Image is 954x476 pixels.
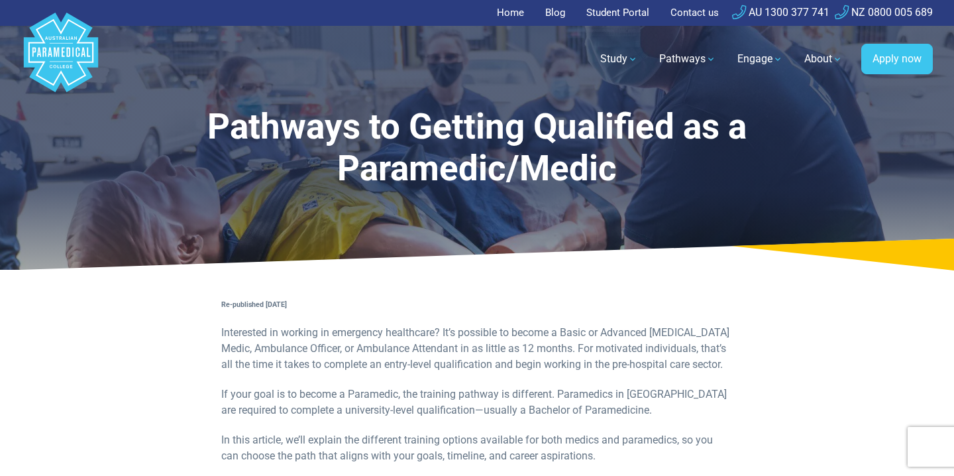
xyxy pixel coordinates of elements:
[21,26,101,93] a: Australian Paramedical College
[651,40,724,78] a: Pathways
[221,300,287,309] strong: Re-published [DATE]
[135,106,819,190] h1: Pathways to Getting Qualified as a Paramedic/Medic
[221,432,733,464] p: In this article, we’ll explain the different training options available for both medics and param...
[796,40,851,78] a: About
[729,40,791,78] a: Engage
[221,387,733,418] p: If your goal is to become a Paramedic, the training pathway is different. Paramedics in [GEOGRAPH...
[835,6,933,19] a: NZ 0800 005 689
[861,44,933,74] a: Apply now
[732,6,829,19] a: AU 1300 377 741
[221,325,733,373] p: Interested in working in emergency healthcare? It’s possible to become a Basic or Advanced [MEDIC...
[592,40,646,78] a: Study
